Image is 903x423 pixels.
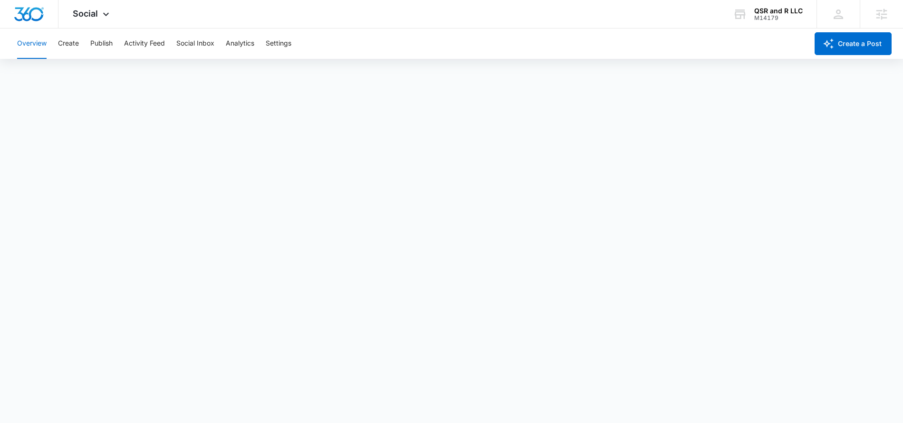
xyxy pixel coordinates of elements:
[58,28,79,59] button: Create
[176,28,214,59] button: Social Inbox
[226,28,254,59] button: Analytics
[17,28,47,59] button: Overview
[73,9,98,19] span: Social
[754,15,803,21] div: account id
[815,32,892,55] button: Create a Post
[266,28,291,59] button: Settings
[754,7,803,15] div: account name
[124,28,165,59] button: Activity Feed
[90,28,113,59] button: Publish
